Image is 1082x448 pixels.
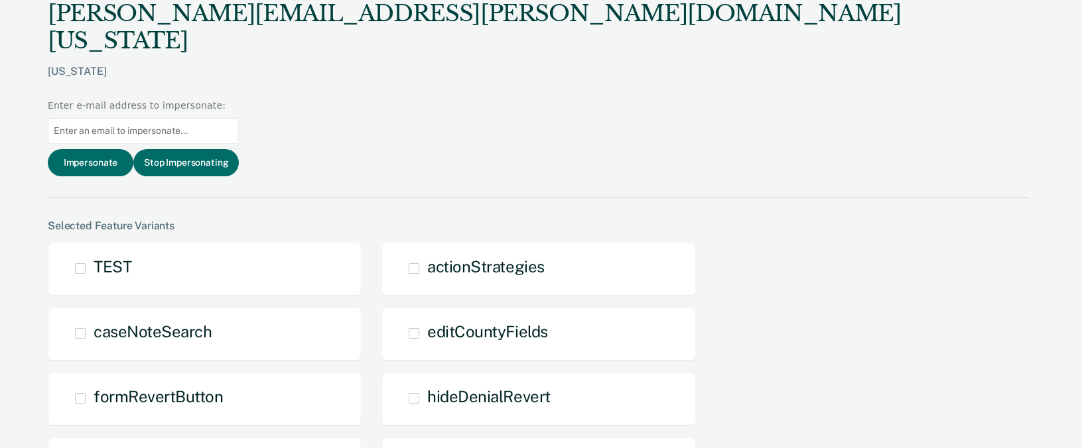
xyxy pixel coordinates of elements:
span: editCountyFields [427,322,547,341]
div: [US_STATE] [48,65,1029,99]
button: Stop Impersonating [133,149,239,176]
div: Enter e-mail address to impersonate: [48,99,239,113]
span: hideDenialRevert [427,387,550,406]
div: Selected Feature Variants [48,219,1029,232]
span: actionStrategies [427,257,544,276]
span: TEST [94,257,131,276]
input: Enter an email to impersonate... [48,118,239,144]
span: caseNoteSearch [94,322,212,341]
button: Impersonate [48,149,133,176]
span: formRevertButton [94,387,223,406]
